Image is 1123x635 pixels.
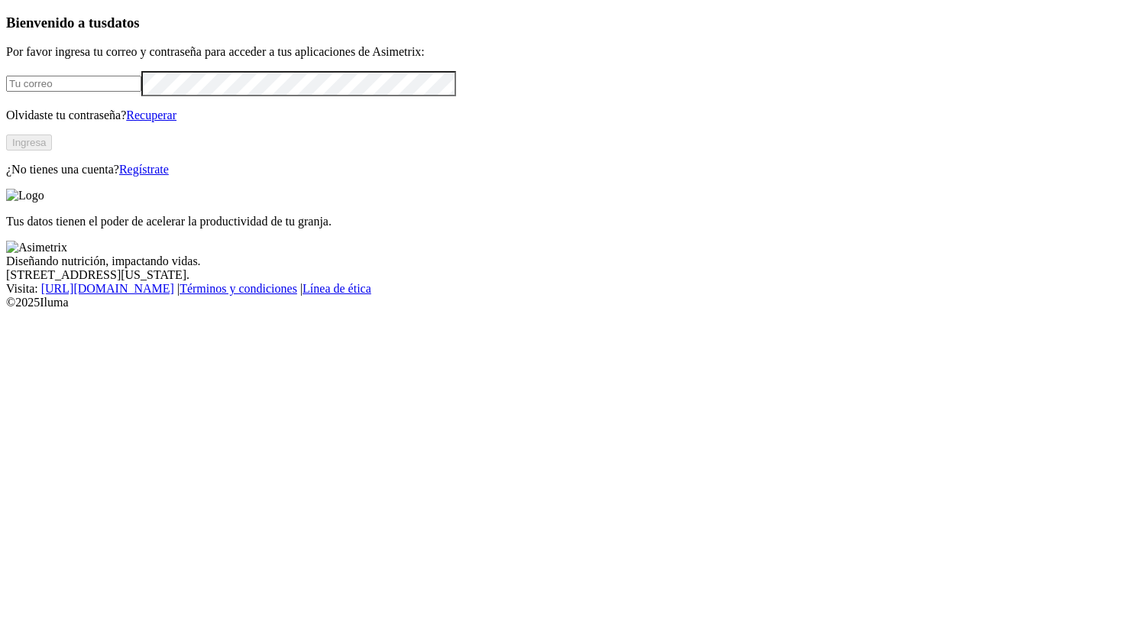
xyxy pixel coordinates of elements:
input: Tu correo [6,76,141,92]
button: Ingresa [6,134,52,151]
div: [STREET_ADDRESS][US_STATE]. [6,268,1117,282]
a: Regístrate [119,163,169,176]
div: Visita : | | [6,282,1117,296]
a: Términos y condiciones [180,282,297,295]
p: Olvidaste tu contraseña? [6,109,1117,122]
img: Asimetrix [6,241,67,254]
h3: Bienvenido a tus [6,15,1117,31]
p: ¿No tienes una cuenta? [6,163,1117,177]
p: Por favor ingresa tu correo y contraseña para acceder a tus aplicaciones de Asimetrix: [6,45,1117,59]
div: Diseñando nutrición, impactando vidas. [6,254,1117,268]
img: Logo [6,189,44,202]
p: Tus datos tienen el poder de acelerar la productividad de tu granja. [6,215,1117,228]
a: [URL][DOMAIN_NAME] [41,282,174,295]
span: datos [107,15,140,31]
a: Recuperar [126,109,176,121]
div: © 2025 Iluma [6,296,1117,309]
a: Línea de ética [303,282,371,295]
